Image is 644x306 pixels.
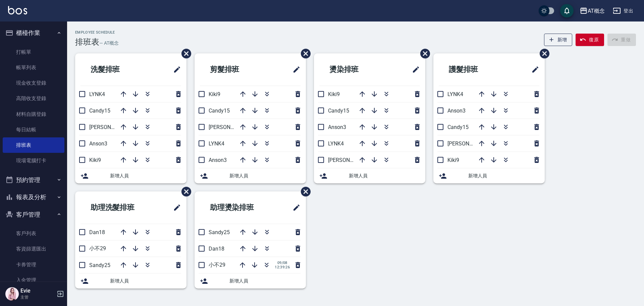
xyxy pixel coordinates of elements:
span: 修改班表的標題 [169,200,181,216]
h2: 助理燙染排班 [200,195,276,220]
span: 修改班表的標題 [527,61,539,78]
span: 刪除班表 [535,44,550,63]
a: 客戶列表 [3,226,64,241]
span: Anson3 [328,124,346,130]
span: Candy15 [328,107,349,114]
div: 新增人員 [314,168,425,183]
button: AT概念 [577,4,607,18]
span: Kiki9 [328,91,340,97]
span: [PERSON_NAME]2 [447,140,491,147]
span: [PERSON_NAME]2 [89,124,132,130]
button: 櫃檯作業 [3,24,64,42]
div: 新增人員 [75,273,186,289]
span: Anson3 [89,140,107,147]
a: 高階收支登錄 [3,91,64,106]
button: 客戶管理 [3,206,64,223]
h3: 排班表 [75,37,99,47]
h6: — AT概念 [99,40,119,47]
span: 新增人員 [229,172,301,179]
span: 刪除班表 [296,44,312,63]
button: 登出 [610,5,636,17]
a: 打帳單 [3,44,64,60]
span: 新增人員 [349,172,420,179]
span: 09/08 [275,261,290,265]
h2: 燙染排班 [319,57,388,82]
span: Kiki9 [447,157,459,163]
span: Kiki9 [209,91,220,97]
button: 新增 [544,34,573,46]
span: Anson3 [447,107,466,114]
div: AT概念 [588,7,605,15]
button: 復原 [576,34,604,46]
span: LYNK4 [328,140,344,147]
span: LYNK4 [209,140,224,147]
span: 刪除班表 [176,44,192,63]
span: Candy15 [447,124,469,130]
span: 新增人員 [468,172,539,179]
a: 卡券管理 [3,257,64,272]
span: 刪除班表 [296,182,312,202]
div: 新增人員 [433,168,545,183]
span: [PERSON_NAME]2 [209,124,252,130]
h2: 助理洗髮排班 [80,195,157,220]
span: Dan18 [209,246,224,252]
span: 新增人員 [110,277,181,285]
span: 新增人員 [229,277,301,285]
a: 現場電腦打卡 [3,153,64,168]
a: 客資篩選匯出 [3,241,64,257]
span: Candy15 [89,107,110,114]
h5: Evie [20,288,55,294]
span: LYNK4 [89,91,105,97]
span: Dan18 [89,229,105,235]
button: save [560,4,574,17]
p: 主管 [20,294,55,300]
span: Kiki9 [89,157,101,163]
span: 小不29 [89,245,106,252]
h2: 護髮排班 [439,57,508,82]
a: 材料自購登錄 [3,106,64,122]
div: 新增人員 [195,273,306,289]
span: Sandy25 [89,262,110,268]
h2: Employee Schedule [75,30,119,35]
span: Sandy25 [209,229,230,235]
span: Candy15 [209,107,230,114]
span: 刪除班表 [415,44,431,63]
span: 新增人員 [110,172,181,179]
span: [PERSON_NAME]2 [328,157,371,163]
a: 帳單列表 [3,60,64,75]
a: 每日結帳 [3,122,64,137]
img: Person [5,287,19,301]
button: 預約管理 [3,171,64,189]
span: 修改班表的標題 [408,61,420,78]
span: LYNK4 [447,91,463,97]
img: Logo [8,6,27,14]
h2: 剪髮排班 [200,57,269,82]
span: 修改班表的標題 [288,200,301,216]
span: Anson3 [209,157,227,163]
span: 小不29 [209,262,225,268]
span: 修改班表的標題 [288,61,301,78]
a: 現金收支登錄 [3,75,64,91]
div: 新增人員 [195,168,306,183]
a: 排班表 [3,137,64,153]
h2: 洗髮排班 [80,57,150,82]
span: 刪除班表 [176,182,192,202]
span: 修改班表的標題 [169,61,181,78]
div: 新增人員 [75,168,186,183]
a: 入金管理 [3,272,64,288]
span: 12:39:26 [275,265,290,269]
button: 報表及分析 [3,188,64,206]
